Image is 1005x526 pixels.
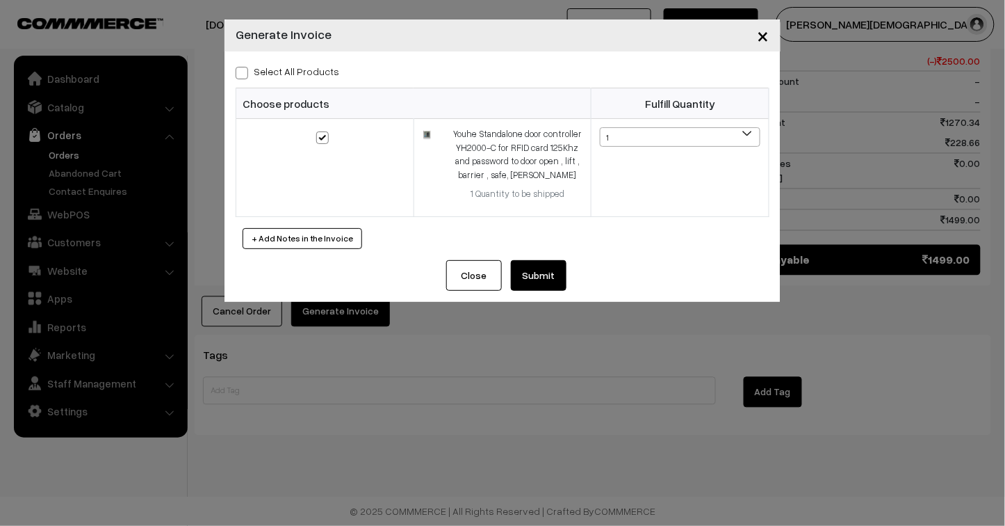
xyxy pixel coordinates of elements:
button: Close [746,14,781,57]
span: 1 [600,128,760,148]
div: Youhe Standalone door controller YH2000-C for RFID card 125Khz and password to door open , lift ,... [452,127,582,182]
label: Select all Products [236,64,339,79]
span: × [758,22,769,48]
button: Submit [511,260,566,291]
span: 1 [600,127,760,147]
div: 1 Quantity to be shipped [452,187,582,201]
button: + Add Notes in the Invoice [243,228,362,249]
button: Close [446,260,502,291]
th: Fulfill Quantity [591,88,769,119]
img: 16641827066557yh2000-1.jpg [423,130,432,139]
h4: Generate Invoice [236,25,332,44]
th: Choose products [236,88,591,119]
